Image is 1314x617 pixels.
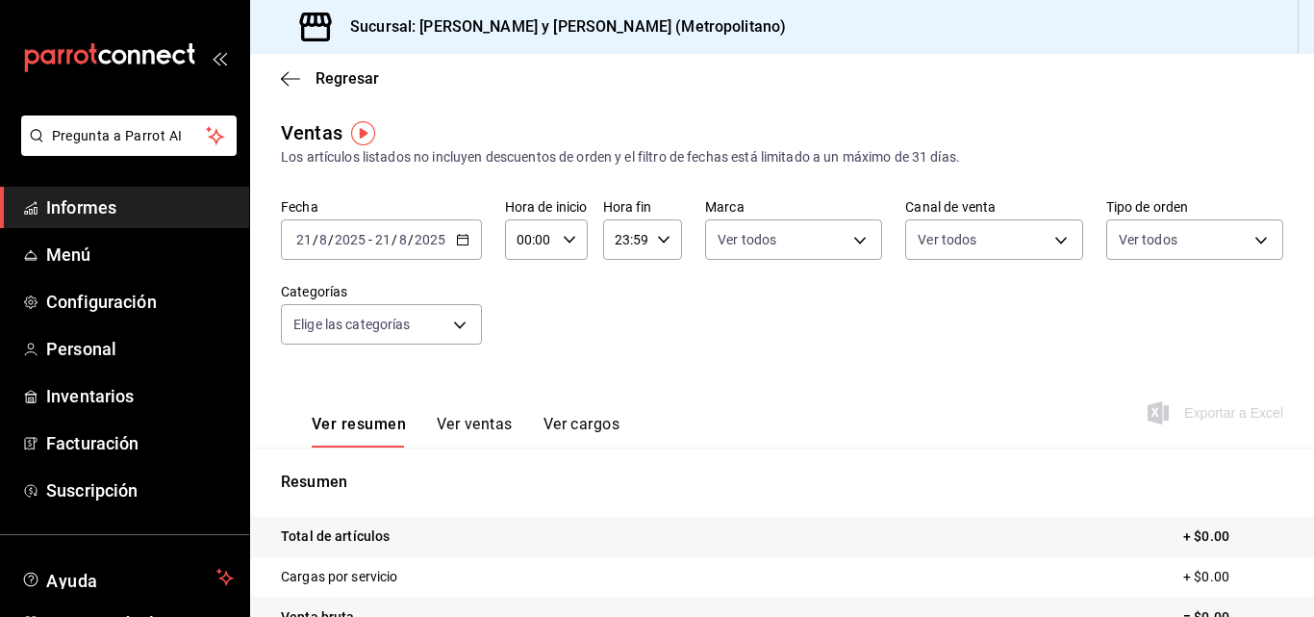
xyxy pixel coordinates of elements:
[318,232,328,247] input: --
[281,121,342,144] font: Ventas
[1106,199,1189,215] font: Tipo de orden
[313,232,318,247] font: /
[281,69,379,88] button: Regresar
[312,414,619,448] div: pestañas de navegación
[281,284,347,299] font: Categorías
[398,232,408,247] input: --
[334,232,366,247] input: ----
[46,386,134,406] font: Inventarios
[368,232,372,247] font: -
[46,244,91,265] font: Menú
[281,569,398,584] font: Cargas por servicio
[46,292,157,312] font: Configuración
[414,232,446,247] input: ----
[1119,232,1177,247] font: Ver todos
[328,232,334,247] font: /
[351,121,375,145] img: Marcador de información sobre herramientas
[46,571,98,591] font: Ayuda
[281,199,318,215] font: Fecha
[52,128,183,143] font: Pregunta a Parrot AI
[21,116,237,156] button: Pregunta a Parrot AI
[312,415,406,433] font: Ver resumen
[281,149,960,165] font: Los artículos listados no incluyen descuentos de orden y el filtro de fechas está limitado a un m...
[281,473,347,491] font: Resumen
[505,199,588,215] font: Hora de inicio
[46,480,138,501] font: Suscripción
[603,199,652,215] font: Hora fin
[212,50,227,65] button: abrir_cajón_menú
[46,433,139,453] font: Facturación
[13,140,237,160] a: Pregunta a Parrot AI
[718,232,776,247] font: Ver todos
[316,69,379,88] font: Regresar
[392,232,397,247] font: /
[46,197,116,218] font: Informes
[905,199,996,215] font: Canal de venta
[705,199,745,215] font: Marca
[374,232,392,247] input: --
[543,415,620,433] font: Ver cargos
[295,232,313,247] input: --
[437,415,513,433] font: Ver ventas
[281,528,390,544] font: Total de artículos
[350,17,786,36] font: Sucursal: [PERSON_NAME] y [PERSON_NAME] (Metropolitano)
[1183,528,1229,544] font: + $0.00
[1183,569,1229,584] font: + $0.00
[293,317,411,332] font: Elige las categorías
[46,339,116,359] font: Personal
[918,232,976,247] font: Ver todos
[408,232,414,247] font: /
